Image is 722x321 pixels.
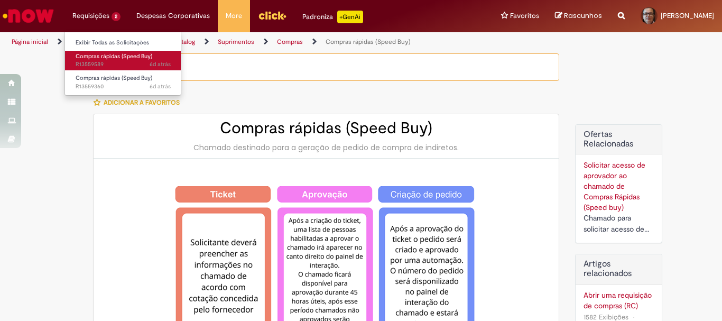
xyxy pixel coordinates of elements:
[584,213,654,235] div: Chamado para solicitar acesso de aprovador ao ticket de Speed buy
[104,120,548,137] h2: Compras rápidas (Speed Buy)
[65,72,181,92] a: Aberto R13559360 : Compras rápidas (Speed Buy)
[337,11,363,23] p: +GenAi
[136,11,210,21] span: Despesas Corporativas
[8,32,474,52] ul: Trilhas de página
[277,38,303,46] a: Compras
[12,38,48,46] a: Página inicial
[76,82,171,91] span: R13559360
[584,260,654,278] h3: Artigos relacionados
[150,60,171,68] time: 23/09/2025 15:01:37
[510,11,539,21] span: Favoritos
[584,160,645,212] a: Solicitar acesso de aprovador ao chamado de Compras Rápidas (Speed buy)
[76,52,152,60] span: Compras rápidas (Speed Buy)
[661,11,714,20] span: [PERSON_NAME]
[1,5,55,26] img: ServiceNow
[64,32,181,96] ul: Requisições
[150,82,171,90] span: 6d atrás
[150,82,171,90] time: 23/09/2025 14:32:56
[150,60,171,68] span: 6d atrás
[65,51,181,70] a: Aberto R13559589 : Compras rápidas (Speed Buy)
[302,11,363,23] div: Padroniza
[326,38,411,46] a: Compras rápidas (Speed Buy)
[72,11,109,21] span: Requisições
[258,7,286,23] img: click_logo_yellow_360x200.png
[93,91,186,114] button: Adicionar a Favoritos
[76,60,171,69] span: R13559589
[218,38,254,46] a: Suprimentos
[65,37,181,49] a: Exibir Todas as Solicitações
[226,11,242,21] span: More
[564,11,602,21] span: Rascunhos
[584,290,654,311] a: Abrir uma requisição de compras (RC)
[555,11,602,21] a: Rascunhos
[104,98,180,107] span: Adicionar a Favoritos
[104,142,548,153] div: Chamado destinado para a geração de pedido de compra de indiretos.
[76,74,152,82] span: Compras rápidas (Speed Buy)
[112,12,121,21] span: 2
[584,130,654,149] h2: Ofertas Relacionadas
[575,124,662,243] div: Ofertas Relacionadas
[93,53,559,81] div: Obrigatório um anexo.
